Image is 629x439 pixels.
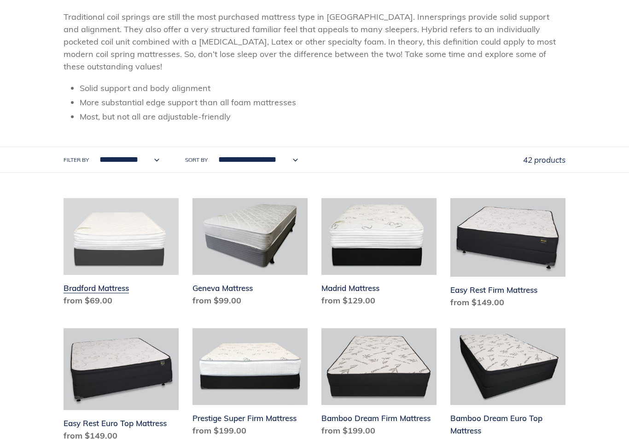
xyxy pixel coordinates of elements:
label: Filter by [64,156,89,164]
a: Madrid Mattress [321,198,437,310]
a: Geneva Mattress [192,198,308,310]
a: Easy Rest Firm Mattress [450,198,565,312]
label: Sort by [185,156,208,164]
span: 42 products [523,155,565,165]
li: Most, but not all are adjustable-friendly [80,110,565,123]
li: More substantial edge support than all foam mattresses [80,96,565,108]
li: Solid support and body alignment [80,82,565,94]
a: Bradford Mattress [64,198,179,310]
p: Traditional coil springs are still the most purchased mattress type in [GEOGRAPHIC_DATA]. Innersp... [64,11,565,73]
